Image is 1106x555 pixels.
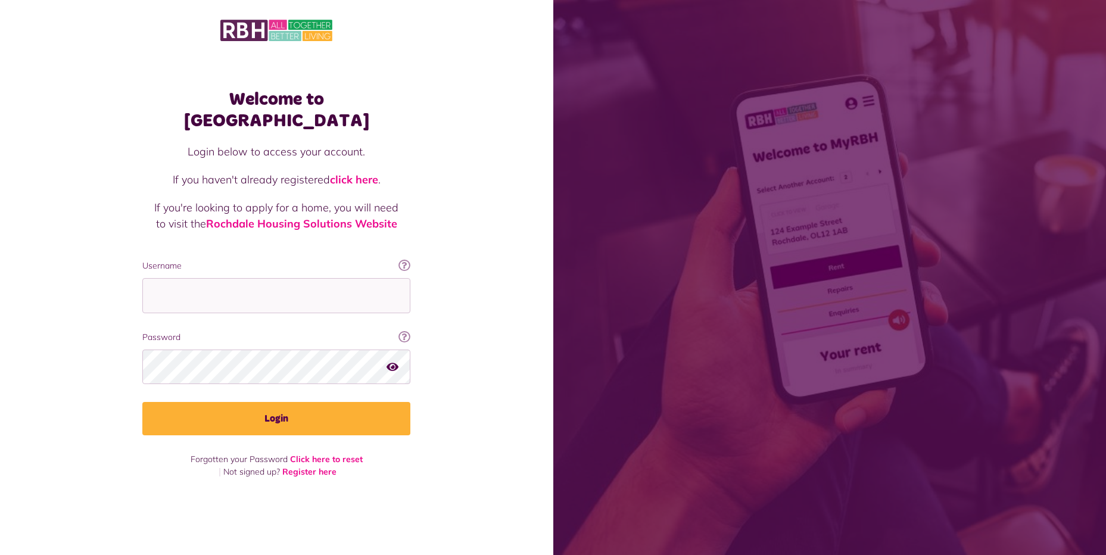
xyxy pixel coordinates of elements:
[330,173,378,186] a: click here
[290,454,363,464] a: Click here to reset
[142,402,410,435] button: Login
[154,199,398,232] p: If you're looking to apply for a home, you will need to visit the
[206,217,397,230] a: Rochdale Housing Solutions Website
[142,89,410,132] h1: Welcome to [GEOGRAPHIC_DATA]
[223,466,280,477] span: Not signed up?
[191,454,288,464] span: Forgotten your Password
[282,466,337,477] a: Register here
[154,144,398,160] p: Login below to access your account.
[142,331,410,344] label: Password
[154,172,398,188] p: If you haven't already registered .
[220,18,332,43] img: MyRBH
[142,260,410,272] label: Username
